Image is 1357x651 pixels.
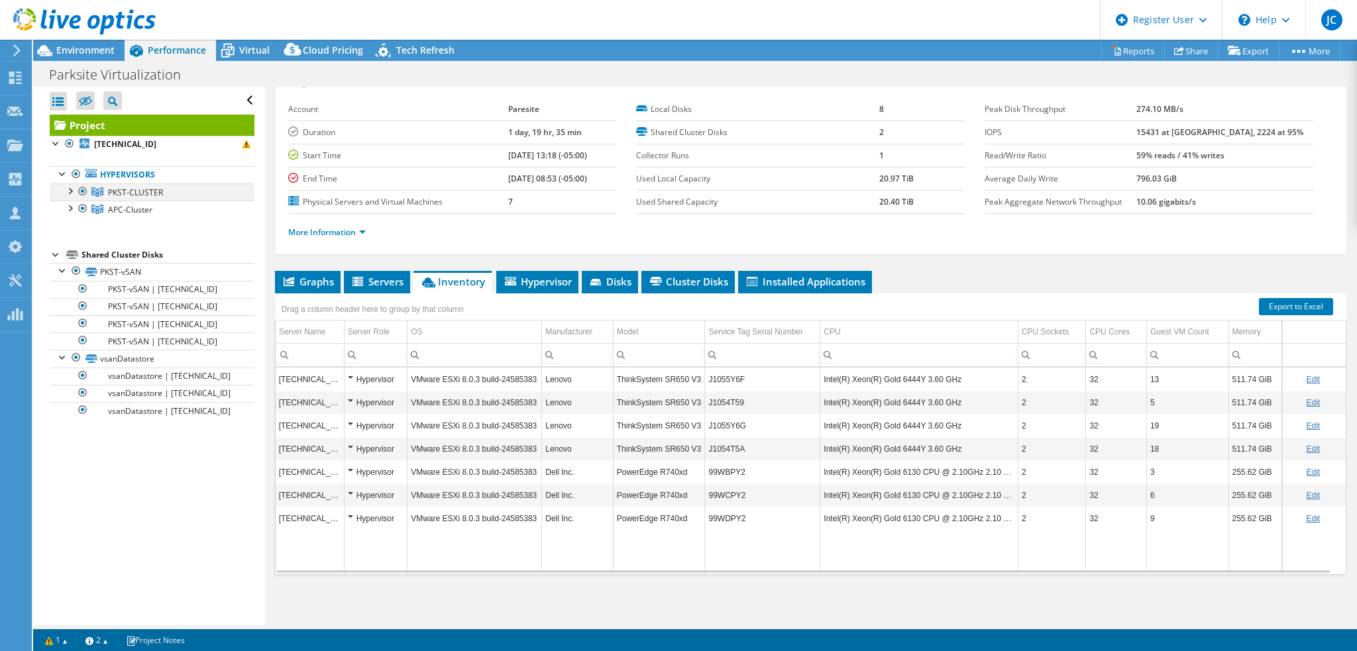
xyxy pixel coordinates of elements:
td: Column CPU Sockets, Value 2 [1018,460,1086,483]
td: Column Memory, Value 511.74 GiB [1228,437,1281,460]
td: Column CPU Cores, Value 32 [1086,414,1146,437]
span: Servers [351,275,404,288]
div: Model [617,324,639,340]
td: Column Memory, Value 511.74 GiB [1228,391,1281,414]
a: Export [1218,40,1279,61]
b: 59% reads / 41% writes [1136,150,1224,161]
td: Column CPU Cores, Value 32 [1086,391,1146,414]
td: Column Server Name, Value 10.30.2.123 [276,414,345,437]
label: Shared Cluster Disks [636,126,879,139]
div: Hypervisor [348,395,404,411]
span: APC-Cluster [108,204,152,215]
td: Column CPU Sockets, Value 2 [1018,507,1086,530]
td: Column Server Role, Value Hypervisor [344,437,407,460]
label: Average Daily Write [985,172,1136,185]
td: Column CPU Sockets, Value 2 [1018,391,1086,414]
div: Service Tag Serial Number [708,324,803,340]
div: Manufacturer [545,324,592,340]
td: Column Manufacturer, Value Lenovo [542,368,614,391]
td: Guest VM Count Column [1146,321,1228,344]
b: 1 day, 19 hr, 35 min [508,126,582,138]
a: [PERSON_NAME][EMAIL_ADDRESS][PERSON_NAME][DOMAIN_NAME] [426,75,730,88]
a: Project Notes [117,632,194,648]
td: Column CPU Cores, Value 32 [1086,483,1146,507]
td: Column OS, Value VMware ESXi 8.0.3 build-24585383 [407,507,542,530]
td: Column Guest VM Count, Value 18 [1146,437,1228,460]
td: Column Service Tag Serial Number, Filter cell [705,343,820,366]
td: Column Server Role, Value Hypervisor [344,368,407,391]
a: PKST-vSAN | [TECHNICAL_ID] [50,332,254,350]
td: Column CPU, Value Intel(R) Xeon(R) Gold 6130 CPU @ 2.10GHz 2.10 GHz [820,507,1018,530]
div: Data grid [275,293,1346,575]
span: Installed Applications [745,275,865,288]
span: Disks [588,275,631,288]
label: Used Shared Capacity [636,195,879,209]
td: Column Memory, Value 255.62 GiB [1228,507,1281,530]
a: PKST-vSAN [50,263,254,280]
div: Shared Cluster Disks [81,247,254,263]
td: CPU Sockets Column [1018,321,1086,344]
td: Column Server Name, Value 10.30.2.122 [276,437,345,460]
td: Service Tag Serial Number Column [705,321,820,344]
a: Edit [1306,468,1320,477]
td: Column Server Role, Value Hypervisor [344,391,407,414]
td: Column Guest VM Count, Value 13 [1146,368,1228,391]
td: Column Server Role, Value Hypervisor [344,483,407,507]
a: PKST-CLUSTER [50,183,254,201]
div: Memory [1232,324,1261,340]
td: Column Guest VM Count, Value 19 [1146,414,1228,437]
td: Column Memory, Filter cell [1228,343,1281,366]
div: Drag a column header here to group by that column [278,300,467,319]
td: Column CPU, Filter cell [820,343,1018,366]
td: Column CPU Sockets, Value 2 [1018,483,1086,507]
span: Hypervisor [503,275,572,288]
a: Hypervisors [50,166,254,183]
td: Column Service Tag Serial Number, Value 99WCPY2 [705,483,820,507]
span: Performance [148,44,206,56]
td: Column CPU Sockets, Value 2 [1018,368,1086,391]
td: Column CPU, Value Intel(R) Xeon(R) Gold 6130 CPU @ 2.10GHz 2.10 GHz [820,460,1018,483]
label: IOPS [985,126,1136,139]
div: Hypervisor [348,372,404,387]
td: Column OS, Filter cell [407,343,542,366]
div: Server Name [279,324,326,340]
b: [DATE] 08:53 (-05:00) [508,173,587,184]
td: Column CPU, Value Intel(R) Xeon(R) Gold 6130 CPU @ 2.10GHz 2.10 GHz [820,483,1018,507]
td: Column CPU, Value Intel(R) Xeon(R) Gold 6444Y 3.60 GHz [820,391,1018,414]
td: Column Memory, Value 255.62 GiB [1228,483,1281,507]
td: Column CPU Cores, Value 32 [1086,368,1146,391]
a: Edit [1306,421,1320,430]
label: Local Disks [636,103,879,116]
a: Edit [1306,514,1320,523]
td: Column Guest VM Count, Value 5 [1146,391,1228,414]
td: Column CPU Sockets, Filter cell [1018,343,1086,366]
div: CPU [824,324,840,340]
a: vsanDatastore | [TECHNICAL_ID] [50,385,254,402]
b: 8 [879,103,884,115]
span: Tech Refresh [396,44,455,56]
td: Column OS, Value VMware ESXi 8.0.3 build-24585383 [407,437,542,460]
td: Manufacturer Column [542,321,614,344]
td: Column Server Name, Value 10.30.4.71 [276,507,345,530]
span: Virtual [239,44,270,56]
label: Peak Disk Throughput [985,103,1136,116]
b: [DATE] 13:18 (-05:00) [508,150,587,161]
a: vsanDatastore | [TECHNICAL_ID] [50,368,254,385]
td: Column Model, Value PowerEdge R740xd [613,483,705,507]
div: Guest VM Count [1150,324,1209,340]
span: [PERSON_NAME], [349,75,730,88]
a: More [1279,40,1340,61]
td: Column Memory, Value 511.74 GiB [1228,368,1281,391]
label: Peak Aggregate Network Throughput [985,195,1136,209]
td: Column Server Name, Value 10.30.4.72 [276,460,345,483]
b: 15431 at [GEOGRAPHIC_DATA], 2224 at 95% [1136,126,1303,138]
span: Environment [56,44,115,56]
b: 7 [508,196,513,207]
b: 1 [879,150,884,161]
span: Cloud Pricing [303,44,363,56]
td: Column Server Role, Value Hypervisor [344,414,407,437]
td: Column Manufacturer, Value Dell Inc. [542,507,614,530]
td: Column Guest VM Count, Value 6 [1146,483,1228,507]
td: Column OS, Value VMware ESXi 8.0.3 build-24585383 [407,368,542,391]
td: Column Model, Value ThinkSystem SR650 V3 [613,437,705,460]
